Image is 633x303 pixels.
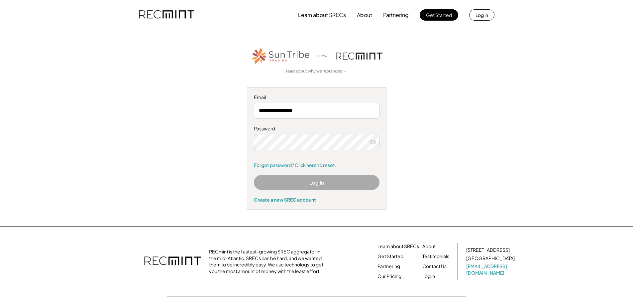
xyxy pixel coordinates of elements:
[383,8,409,22] button: Partnering
[314,53,333,59] div: is now
[251,47,311,65] img: STT_Horizontal_Logo%2B-%2BColor.png
[466,247,510,253] div: [STREET_ADDRESS]
[298,8,346,22] button: Learn about SRECs
[377,263,400,270] a: Partnering
[422,253,449,260] a: Testimonials
[466,255,515,262] div: [GEOGRAPHIC_DATA]
[254,197,379,203] div: Create a new SREC account
[254,94,379,101] div: Email
[254,175,379,190] button: Log In
[422,243,436,250] a: About
[466,263,516,276] a: [EMAIL_ADDRESS][DOMAIN_NAME]
[209,248,327,274] div: RECmint is the fastest-growing SREC aggregator in the mid-Atlantic. SRECs can be hard, and we wan...
[420,9,458,21] button: Get Started
[422,273,435,280] a: Log in
[357,8,372,22] button: About
[377,273,401,280] a: Our Pricing
[377,253,403,260] a: Get Started
[469,9,494,21] button: Log in
[422,263,447,270] a: Contact Us
[139,4,194,26] img: recmint-logotype%403x.png
[336,53,382,60] img: recmint-logotype%403x.png
[144,250,201,273] img: recmint-logotype%403x.png
[254,162,379,169] a: Forgot password? Click here to reset.
[254,125,379,132] div: Password
[286,69,347,74] a: read about why we rebranded →
[377,243,419,250] a: Learn about SRECs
